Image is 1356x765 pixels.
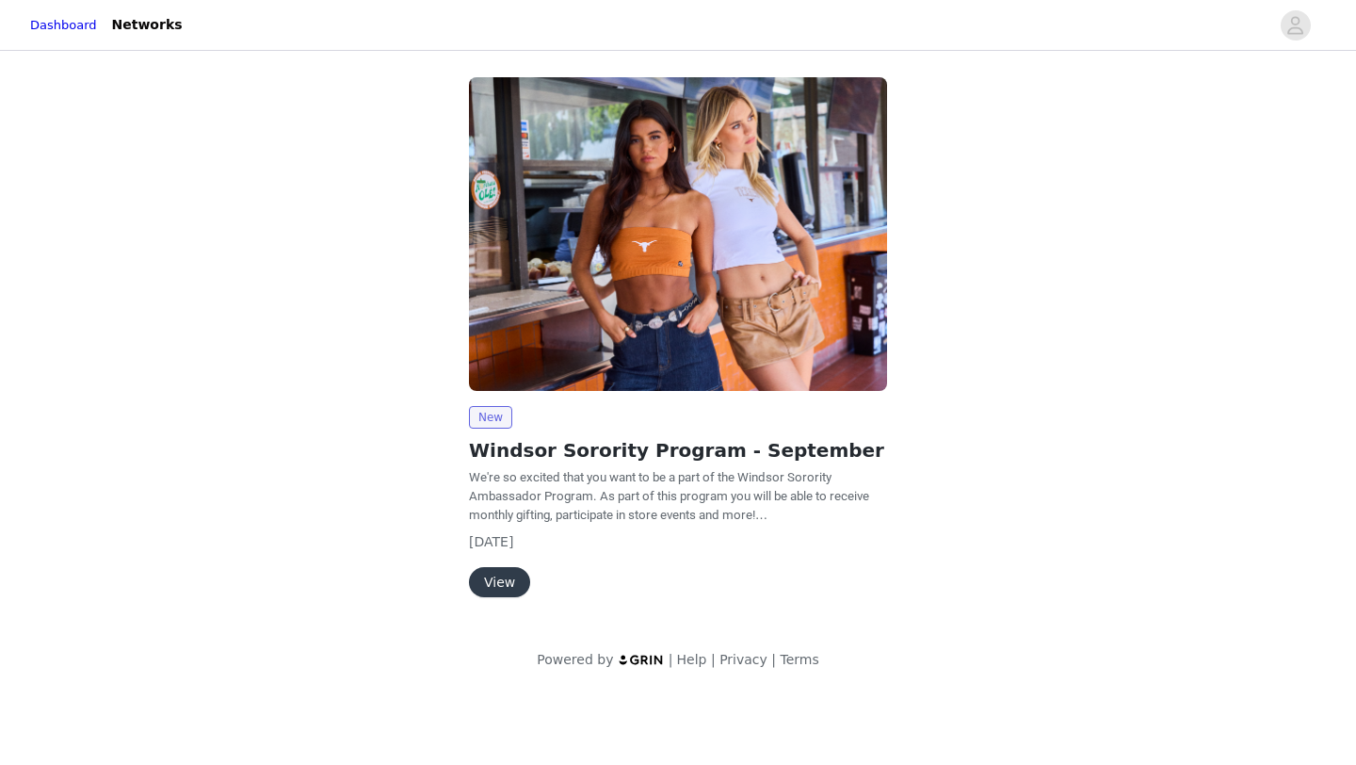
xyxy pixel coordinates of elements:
div: avatar [1286,10,1304,41]
a: Networks [101,4,194,46]
a: Privacy [719,652,767,667]
span: Powered by [537,652,613,667]
span: [DATE] [469,534,513,549]
span: | [711,652,716,667]
a: Dashboard [30,16,97,35]
h2: Windsor Sorority Program - September [469,436,887,464]
a: Help [677,652,707,667]
span: | [771,652,776,667]
span: New [469,406,512,429]
span: | [669,652,673,667]
a: View [469,576,530,590]
span: We're so excited that you want to be a part of the Windsor Sorority Ambassador Program. As part o... [469,470,869,522]
a: Terms [780,652,818,667]
img: logo [618,654,665,666]
button: View [469,567,530,597]
img: Windsor [469,77,887,391]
